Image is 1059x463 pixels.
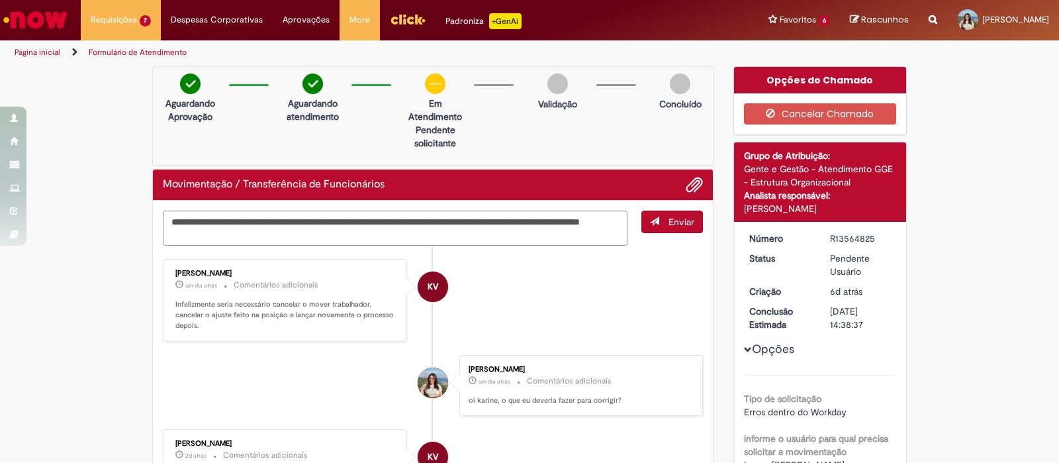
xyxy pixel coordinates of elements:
[739,232,821,245] dt: Número
[489,13,522,29] p: +GenAi
[469,366,689,374] div: [PERSON_NAME]
[861,13,909,26] span: Rascunhos
[830,232,892,245] div: R13564825
[982,14,1049,25] span: [PERSON_NAME]
[739,285,821,298] dt: Criação
[819,15,830,26] span: 6
[734,67,907,93] div: Opções do Chamado
[547,74,568,94] img: img-circle-grey.png
[659,97,702,111] p: Concluído
[163,179,385,191] h2: Movimentação / Transferência de Funcionários Histórico de tíquete
[469,395,689,406] p: oi karine, o que eu deveria fazer para corrigir?
[185,452,207,460] time: 28/09/2025 19:21:40
[281,97,345,123] p: Aguardando atendimento
[185,282,217,289] span: um dia atrás
[744,103,897,125] button: Cancelar Chamado
[739,305,821,331] dt: Conclusão Estimada
[390,9,426,29] img: click_logo_yellow_360x200.png
[668,216,694,228] span: Enviar
[163,211,627,246] textarea: Digite sua mensagem aqui...
[830,305,892,331] div: [DATE] 14:38:37
[223,450,308,461] small: Comentários adicionais
[180,74,201,94] img: check-circle-green.png
[830,285,892,298] div: 24/09/2025 23:19:38
[686,176,703,193] button: Adicionar anexos
[744,433,888,458] b: informe o usuário para qual precisa solicitar a movimentação
[283,13,330,26] span: Aprovações
[158,97,222,123] p: Aguardando Aprovação
[744,162,897,189] div: Gente e Gestão - Atendimento GGE - Estrutura Organizacional
[91,13,137,26] span: Requisições
[403,123,467,150] p: Pendente solicitante
[89,47,187,58] a: Formulário de Atendimento
[641,211,703,233] button: Enviar
[538,97,577,111] p: Validação
[185,282,217,289] time: 29/09/2025 10:02:22
[15,47,60,58] a: Página inicial
[744,393,821,405] b: Tipo de solicitação
[670,74,690,94] img: img-circle-grey.png
[479,378,510,386] span: um dia atrás
[830,285,862,297] span: 6d atrás
[171,13,263,26] span: Despesas Corporativas
[744,202,897,215] div: [PERSON_NAME]
[744,406,847,418] span: Erros dentro do Workday
[302,74,323,94] img: check-circle-green.png
[744,189,897,202] div: Analista responsável:
[445,13,522,29] div: Padroniza
[425,74,445,94] img: circle-minus.png
[479,378,510,386] time: 29/09/2025 09:38:37
[850,14,909,26] a: Rascunhos
[349,13,370,26] span: More
[140,15,151,26] span: 7
[10,40,696,65] ul: Trilhas de página
[780,13,816,26] span: Favoritos
[175,440,396,448] div: [PERSON_NAME]
[185,452,207,460] span: 2d atrás
[830,285,862,297] time: 24/09/2025 23:19:38
[175,270,396,278] div: [PERSON_NAME]
[403,97,467,123] p: Em Atendimento
[418,272,448,302] div: Karine Vieira
[744,149,897,162] div: Grupo de Atribuição:
[428,271,438,303] span: KV
[1,7,69,33] img: ServiceNow
[418,368,448,398] div: Cecilia Menegol
[739,252,821,265] dt: Status
[830,252,892,278] div: Pendente Usuário
[175,299,396,331] p: Infelizmente seria necessário cancelar o mover trabalhador, cancelar o ajuste feito na posição e ...
[234,280,318,291] small: Comentários adicionais
[527,376,612,387] small: Comentários adicionais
